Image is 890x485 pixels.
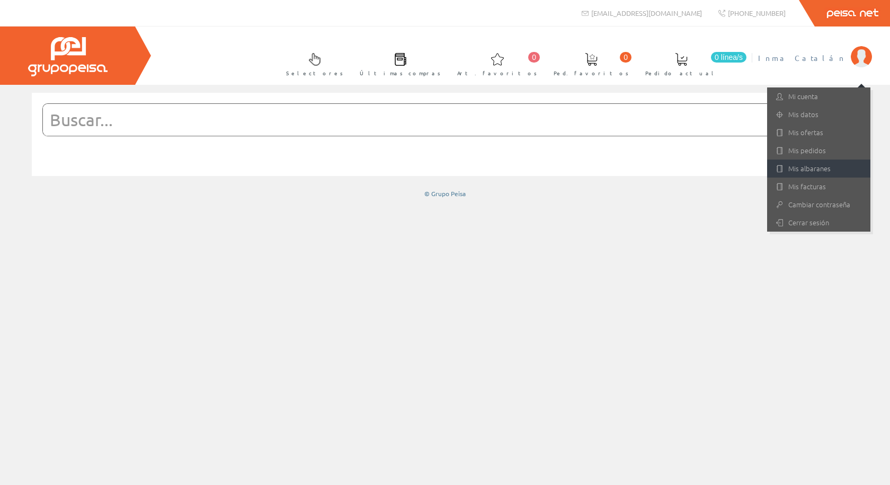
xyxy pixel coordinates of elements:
span: [EMAIL_ADDRESS][DOMAIN_NAME] [591,8,702,17]
span: Ped. favoritos [554,68,629,78]
span: Pedido actual [645,68,717,78]
img: Grupo Peisa [28,37,108,76]
a: Mis facturas [767,178,870,196]
div: © Grupo Peisa [32,189,858,198]
span: [PHONE_NUMBER] [728,8,786,17]
span: Art. favoritos [457,68,537,78]
a: Últimas compras [349,44,446,83]
a: Selectores [275,44,349,83]
a: Mis albaranes [767,160,870,178]
span: Inma Catalán [758,52,845,63]
span: 0 línea/s [711,52,746,63]
a: Mi cuenta [767,87,870,105]
a: Mis pedidos [767,142,870,160]
span: 0 [620,52,631,63]
a: Cambiar contraseña [767,196,870,214]
span: Selectores [286,68,343,78]
a: Mis ofertas [767,124,870,142]
a: Mis datos [767,105,870,124]
span: Últimas compras [360,68,441,78]
a: Cerrar sesión [767,214,870,232]
input: Buscar... [43,104,821,136]
span: 0 [528,52,540,63]
a: Inma Catalán [758,44,872,54]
